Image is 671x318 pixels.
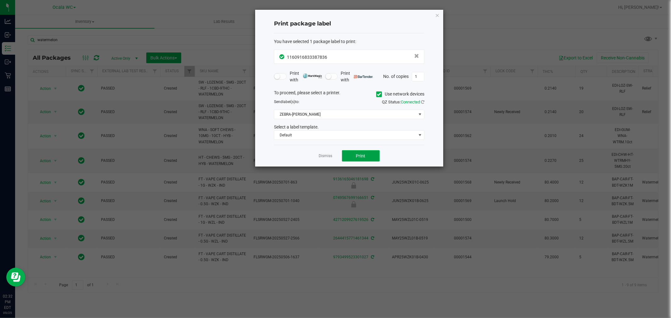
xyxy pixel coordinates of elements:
span: Print with [290,70,322,83]
button: Print [342,150,380,162]
span: No. of copies [383,74,409,79]
label: Use network devices [376,91,424,97]
div: : [274,38,424,45]
img: mark_magic_cybra.png [303,74,322,78]
span: You have selected 1 package label to print [274,39,355,44]
div: To proceed, please select a printer. [269,90,429,99]
span: In Sync [279,53,285,60]
span: 1160916833387836 [287,55,327,60]
span: Send to: [274,100,299,104]
span: Connected [401,100,420,104]
div: Select a label template. [269,124,429,130]
span: label(s) [282,100,295,104]
span: ZEBRA-[PERSON_NAME] [274,110,416,119]
img: bartender.png [354,75,373,78]
h4: Print package label [274,20,424,28]
span: Print [356,153,366,158]
iframe: Resource center [6,268,25,287]
span: QZ Status: [382,100,424,104]
span: Print with [341,70,373,83]
a: Dismiss [319,153,333,159]
span: Default [274,131,416,140]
